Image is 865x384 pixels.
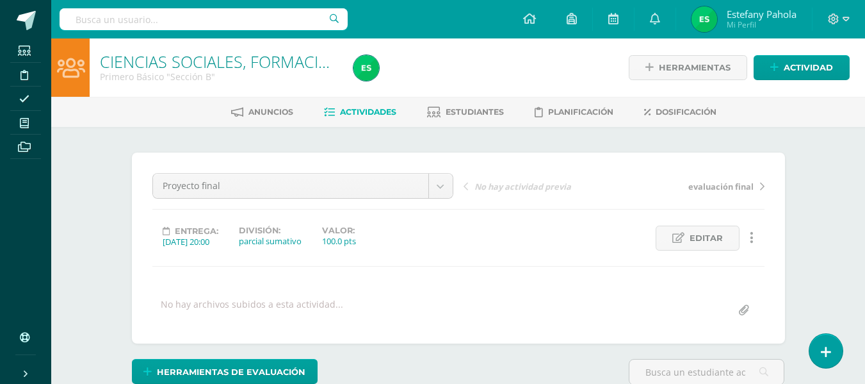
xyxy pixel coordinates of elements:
span: Dosificación [656,107,716,117]
span: Anuncios [248,107,293,117]
div: 100.0 pts [322,235,356,247]
span: Actividades [340,107,396,117]
span: Planificación [548,107,613,117]
a: Herramientas [629,55,747,80]
label: División: [239,226,302,235]
span: Entrega: [175,226,218,236]
span: Editar [690,226,723,250]
a: Estudiantes [427,102,504,122]
img: 7618533d5882f3550b112057c8a693e7.png [691,6,717,32]
a: Herramientas de evaluación [132,359,318,384]
div: parcial sumativo [239,235,302,247]
span: Herramientas de evaluación [157,360,305,384]
div: No hay archivos subidos a esta actividad... [161,298,343,323]
h1: CIENCIAS SOCIALES, FORMACIÓN CIUDADANA E INTERCULTURALIDAD [100,53,338,71]
a: Proyecto final [153,174,453,198]
span: No hay actividad previa [474,181,571,192]
a: Dosificación [644,102,716,122]
a: Planificación [535,102,613,122]
img: 7618533d5882f3550b112057c8a693e7.png [353,55,379,81]
div: [DATE] 20:00 [163,236,218,247]
span: Estudiantes [446,107,504,117]
span: Herramientas [659,56,731,79]
input: Busca un usuario... [60,8,348,30]
div: Primero Básico 'Sección B' [100,71,338,83]
a: Actividades [324,102,396,122]
a: Actividad [754,55,850,80]
span: Estefany Pahola [727,8,796,21]
a: evaluación final [614,179,764,192]
span: Actividad [784,56,833,79]
span: evaluación final [688,181,754,192]
label: Valor: [322,226,356,235]
a: CIENCIAS SOCIALES, FORMACIÓN CIUDADANA E INTERCULTURALIDAD [100,51,610,72]
a: Anuncios [231,102,293,122]
span: Proyecto final [163,174,419,198]
span: Mi Perfil [727,19,796,30]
